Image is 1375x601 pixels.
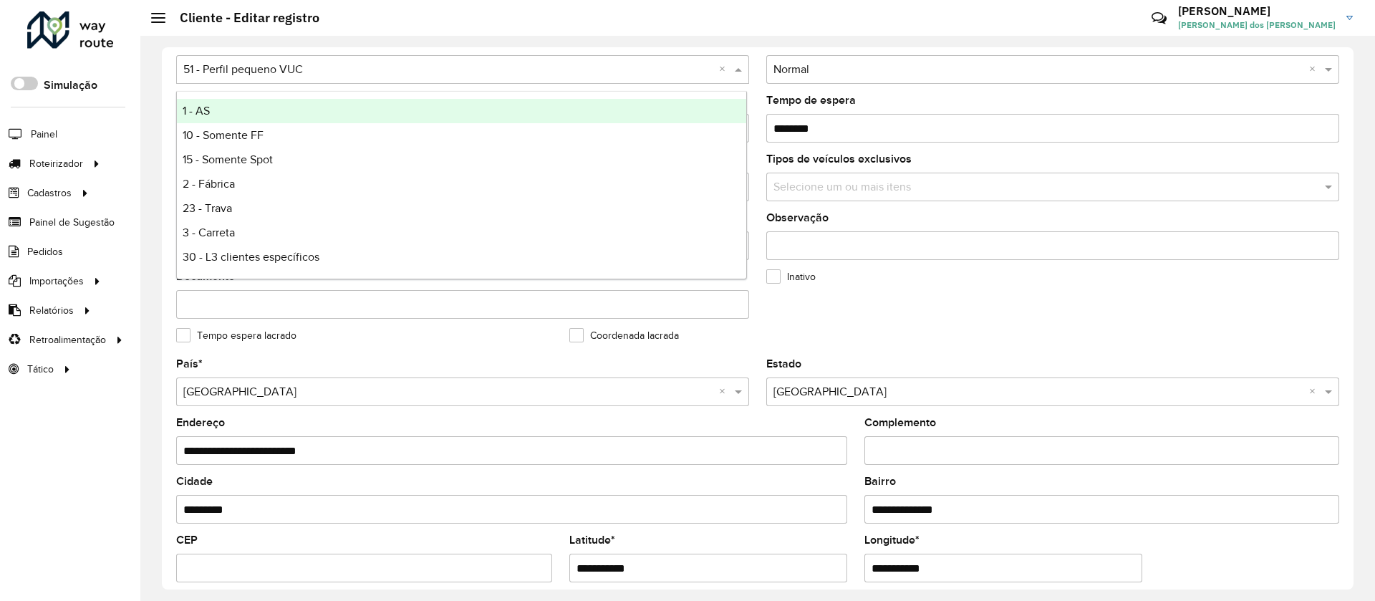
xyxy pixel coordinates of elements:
label: Observação [766,209,829,226]
span: Pedidos [27,244,63,259]
span: Tático [27,362,54,377]
span: 1 - AS [183,105,210,117]
label: Simulação [44,77,97,94]
span: Painel de Sugestão [29,215,115,230]
label: Inativo [766,269,816,284]
label: Endereço [176,414,225,431]
label: CEP [176,532,198,549]
span: 10 - Somente FF [183,129,264,141]
ng-dropdown-panel: Options list [176,91,747,279]
span: Clear all [1309,383,1321,400]
span: Painel [31,127,57,142]
label: Complemento [864,414,936,431]
span: Clear all [719,61,731,78]
span: 2 - Fábrica [183,178,235,190]
span: Relatórios [29,303,74,318]
a: Contato Rápido [1144,3,1174,34]
span: [PERSON_NAME] dos [PERSON_NAME] [1178,19,1336,32]
label: Latitude [569,532,615,549]
span: 15 - Somente Spot [183,153,273,165]
label: Tipos de veículos exclusivos [766,150,912,168]
label: País [176,355,203,372]
span: Retroalimentação [29,332,106,347]
span: Cadastros [27,186,72,201]
label: Estado [766,355,801,372]
label: Bairro [864,473,896,490]
label: Tempo espera lacrado [176,328,296,343]
span: Clear all [719,383,731,400]
label: Longitude [864,532,920,549]
span: 3 - Carreta [183,226,235,239]
label: Coordenada lacrada [569,328,679,343]
span: Clear all [1309,61,1321,78]
label: Cidade [176,473,213,490]
span: Importações [29,274,84,289]
span: 23 - Trava [183,202,232,214]
label: Tempo de espera [766,92,856,109]
h2: Cliente - Editar registro [165,10,319,26]
h3: [PERSON_NAME] [1178,4,1336,18]
span: 30 - L3 clientes específicos [183,251,319,263]
span: Roteirizador [29,156,83,171]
